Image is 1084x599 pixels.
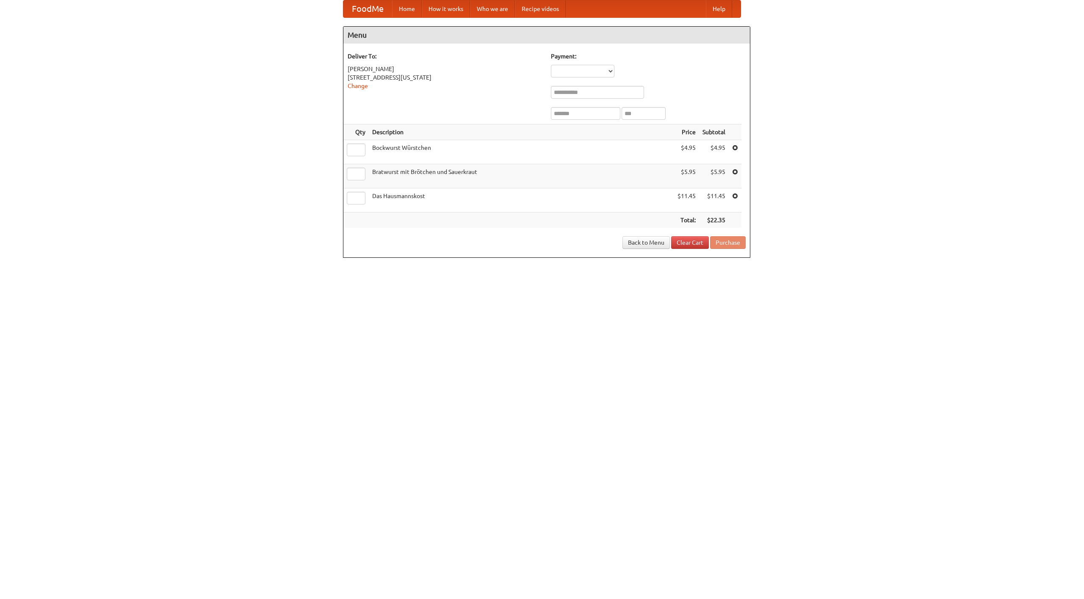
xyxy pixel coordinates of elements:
[348,83,368,89] a: Change
[699,188,729,213] td: $11.45
[710,236,746,249] button: Purchase
[392,0,422,17] a: Home
[706,0,732,17] a: Help
[674,164,699,188] td: $5.95
[348,73,542,82] div: [STREET_ADDRESS][US_STATE]
[422,0,470,17] a: How it works
[622,236,670,249] a: Back to Menu
[674,188,699,213] td: $11.45
[470,0,515,17] a: Who we are
[343,124,369,140] th: Qty
[674,140,699,164] td: $4.95
[369,164,674,188] td: Bratwurst mit Brötchen und Sauerkraut
[674,124,699,140] th: Price
[348,52,542,61] h5: Deliver To:
[348,65,542,73] div: [PERSON_NAME]
[699,164,729,188] td: $5.95
[551,52,746,61] h5: Payment:
[699,140,729,164] td: $4.95
[369,124,674,140] th: Description
[699,213,729,228] th: $22.35
[674,213,699,228] th: Total:
[369,140,674,164] td: Bockwurst Würstchen
[671,236,709,249] a: Clear Cart
[699,124,729,140] th: Subtotal
[515,0,566,17] a: Recipe videos
[343,0,392,17] a: FoodMe
[369,188,674,213] td: Das Hausmannskost
[343,27,750,44] h4: Menu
